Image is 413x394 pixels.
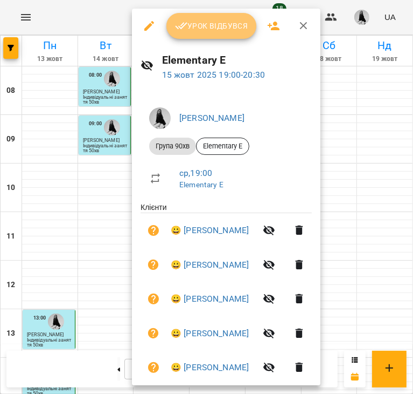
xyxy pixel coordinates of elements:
a: [PERSON_NAME] [179,113,244,123]
button: Урок відбувся [166,13,257,39]
a: Elementary E [179,180,223,189]
button: Візит ще не сплачено. Додати оплату? [141,252,166,278]
a: 😀 [PERSON_NAME] [171,361,249,374]
button: Візит ще не сплачено. Додати оплату? [141,286,166,312]
a: ср , 19:00 [179,168,212,178]
a: 15 жовт 2025 19:00-20:30 [162,70,265,80]
a: 😀 [PERSON_NAME] [171,259,249,271]
span: Група 90хв [149,141,196,151]
span: Урок відбувся [175,19,248,32]
div: Elementary E [196,138,249,155]
button: Візит ще не сплачено. Додати оплату? [141,321,166,347]
button: Візит ще не сплачено. Додати оплату? [141,355,166,381]
span: Elementary E [197,141,249,151]
a: 😀 [PERSON_NAME] [171,293,249,305]
a: 😀 [PERSON_NAME] [171,327,249,340]
img: 1ec0e5e8bbc75a790c7d9e3de18f101f.jpeg [149,107,171,129]
h6: Elementary E [162,52,312,69]
button: Візит ще не сплачено. Додати оплату? [141,218,166,243]
a: 😀 [PERSON_NAME] [171,224,249,237]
